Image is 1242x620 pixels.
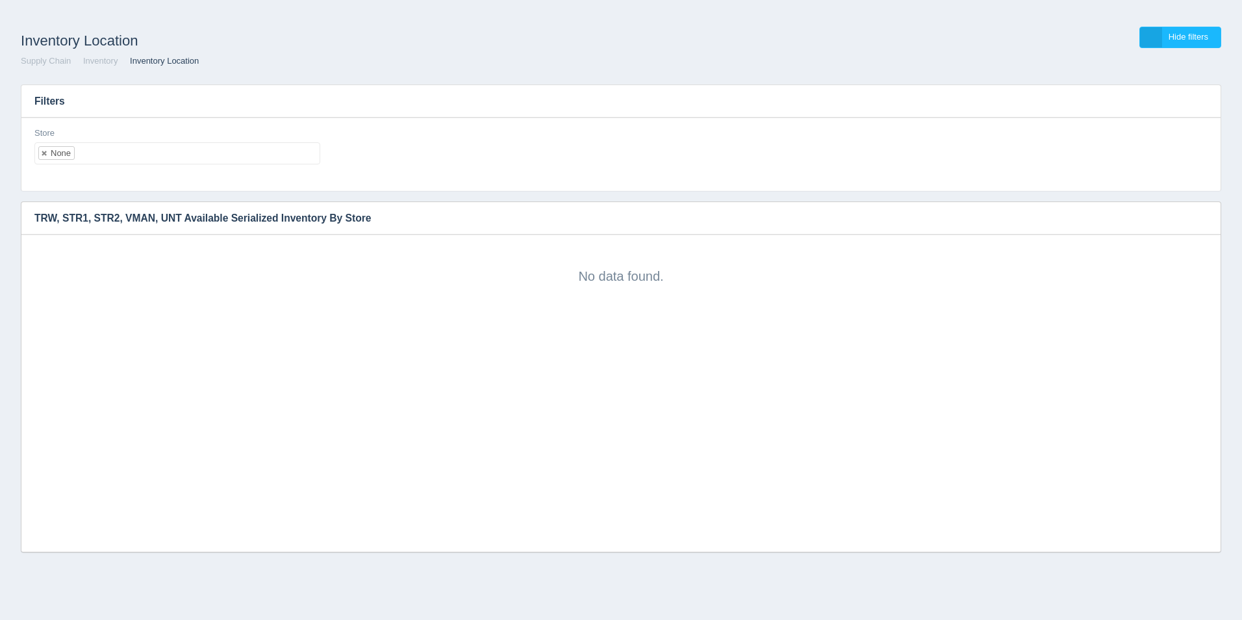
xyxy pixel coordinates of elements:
[21,56,71,66] a: Supply Chain
[51,149,71,157] div: None
[1139,27,1221,48] a: Hide filters
[21,85,1221,118] h3: Filters
[83,56,118,66] a: Inventory
[21,202,1201,235] h3: TRW, STR1, STR2, VMAN, UNT Available Serialized Inventory By Store
[34,127,55,140] label: Store
[21,27,621,55] h1: Inventory Location
[34,248,1208,285] div: No data found.
[1169,32,1208,42] span: Hide filters
[120,55,199,68] li: Inventory Location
